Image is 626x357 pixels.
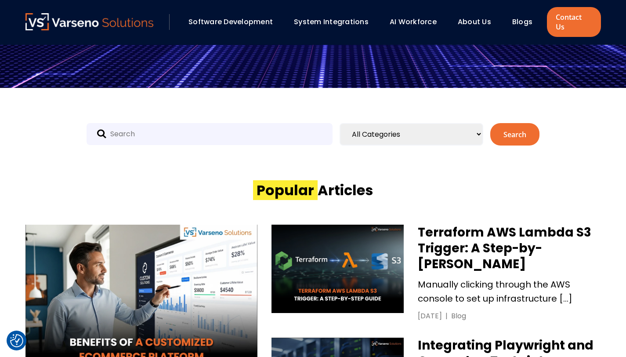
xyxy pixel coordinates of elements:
p: Manually clicking through the AWS console to set up infrastructure […] [418,277,601,306]
button: Cookie Settings [10,334,23,347]
h2: Articles [253,181,373,200]
a: System Integrations [294,17,369,27]
div: Blogs [508,15,545,29]
input: Search [87,123,333,145]
div: Software Development [184,15,285,29]
img: Terraform AWS Lambda S3 Trigger: A Step-by-Step Guide [271,225,404,313]
a: Contact Us [547,7,601,37]
a: Terraform AWS Lambda S3 Trigger: A Step-by-Step Guide Terraform AWS Lambda S3 Trigger: A Step-by-... [271,225,601,324]
div: | [442,311,451,321]
a: AI Workforce [390,17,437,27]
div: About Us [453,15,503,29]
span: Popular [253,180,318,200]
a: Varseno Solutions – Product Engineering & IT Services [25,13,154,31]
div: [DATE] [418,311,442,321]
h3: Terraform AWS Lambda S3 Trigger: A Step-by-[PERSON_NAME] [418,225,601,272]
img: Revisit consent button [10,334,23,347]
a: Software Development [188,17,273,27]
div: Blog [451,311,466,321]
button: Search [490,123,539,146]
div: AI Workforce [385,15,449,29]
a: About Us [458,17,491,27]
div: System Integrations [289,15,381,29]
a: Blogs [512,17,532,27]
img: Varseno Solutions – Product Engineering & IT Services [25,13,154,30]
